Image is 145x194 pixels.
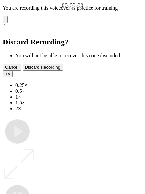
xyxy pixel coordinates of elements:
button: Cancel [3,64,21,71]
h2: Discard Recording? [3,38,142,46]
p: You are recording this voiceover as practice for training [3,5,142,11]
li: 0.25× [15,82,142,88]
button: Discard Recording [23,64,63,71]
span: 1 [5,72,7,76]
li: 1× [15,94,142,100]
a: 00:00:00 [62,2,83,9]
button: 1× [3,71,13,77]
li: You will not be able to recover this once discarded. [15,53,142,59]
li: 0.5× [15,88,142,94]
li: 1.5× [15,100,142,106]
li: 2× [15,106,142,112]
